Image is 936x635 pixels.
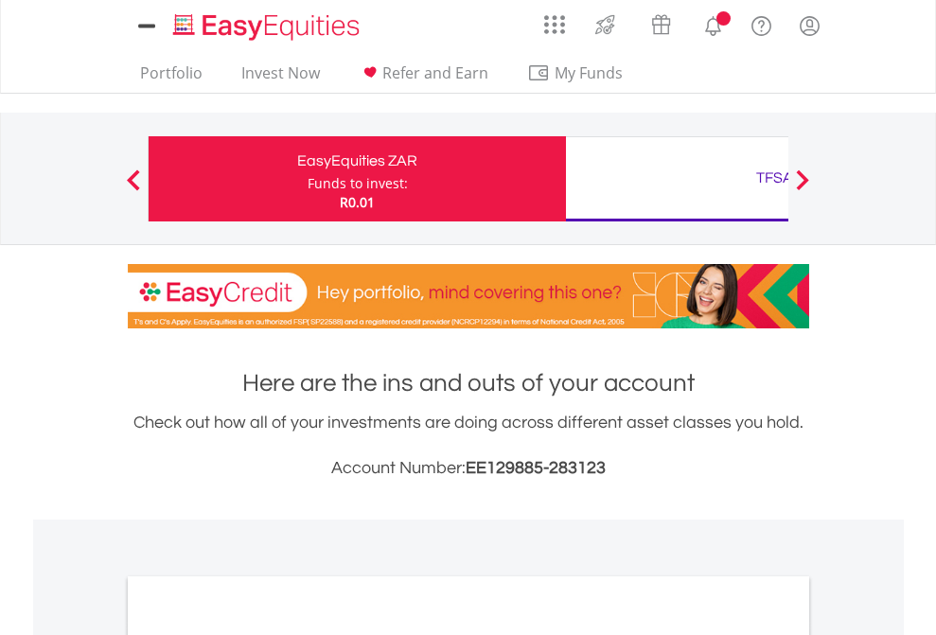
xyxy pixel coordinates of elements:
a: Home page [166,5,367,43]
img: EasyCredit Promotion Banner [128,264,809,328]
h3: Account Number: [128,455,809,482]
a: My Profile [786,5,834,46]
img: vouchers-v2.svg [645,9,677,40]
img: grid-menu-icon.svg [544,14,565,35]
span: EE129885-283123 [466,459,606,477]
button: Next [784,179,821,198]
a: Refer and Earn [351,63,496,93]
div: EasyEquities ZAR [160,148,555,174]
a: Notifications [689,5,737,43]
button: Previous [115,179,152,198]
div: Funds to invest: [308,174,408,193]
span: R0.01 [340,193,375,211]
h1: Here are the ins and outs of your account [128,366,809,400]
a: Invest Now [234,63,327,93]
span: My Funds [527,61,651,85]
a: AppsGrid [532,5,577,35]
a: FAQ's and Support [737,5,786,43]
img: EasyEquities_Logo.png [169,11,367,43]
img: thrive-v2.svg [590,9,621,40]
span: Refer and Earn [382,62,488,83]
div: Check out how all of your investments are doing across different asset classes you hold. [128,410,809,482]
a: Vouchers [633,5,689,40]
a: Portfolio [132,63,210,93]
